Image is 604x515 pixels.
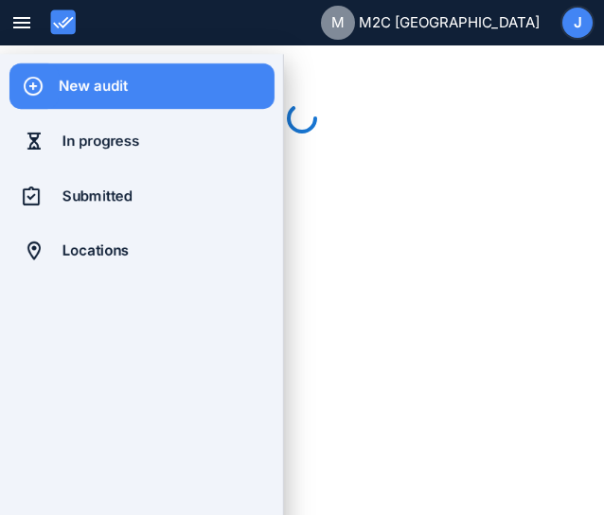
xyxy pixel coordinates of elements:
[62,131,275,151] div: In progress
[574,12,582,34] span: J
[62,240,275,261] div: Locations
[9,173,275,219] a: Submitted
[50,9,76,36] img: auditist_logo_short.svg
[9,228,275,274] a: Locations
[9,118,275,164] a: In progress
[62,186,275,206] div: Submitted
[560,6,595,40] button: J
[59,76,275,97] div: New audit
[331,12,345,34] span: M
[10,11,33,34] i: menu
[359,12,540,34] span: M2C [GEOGRAPHIC_DATA]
